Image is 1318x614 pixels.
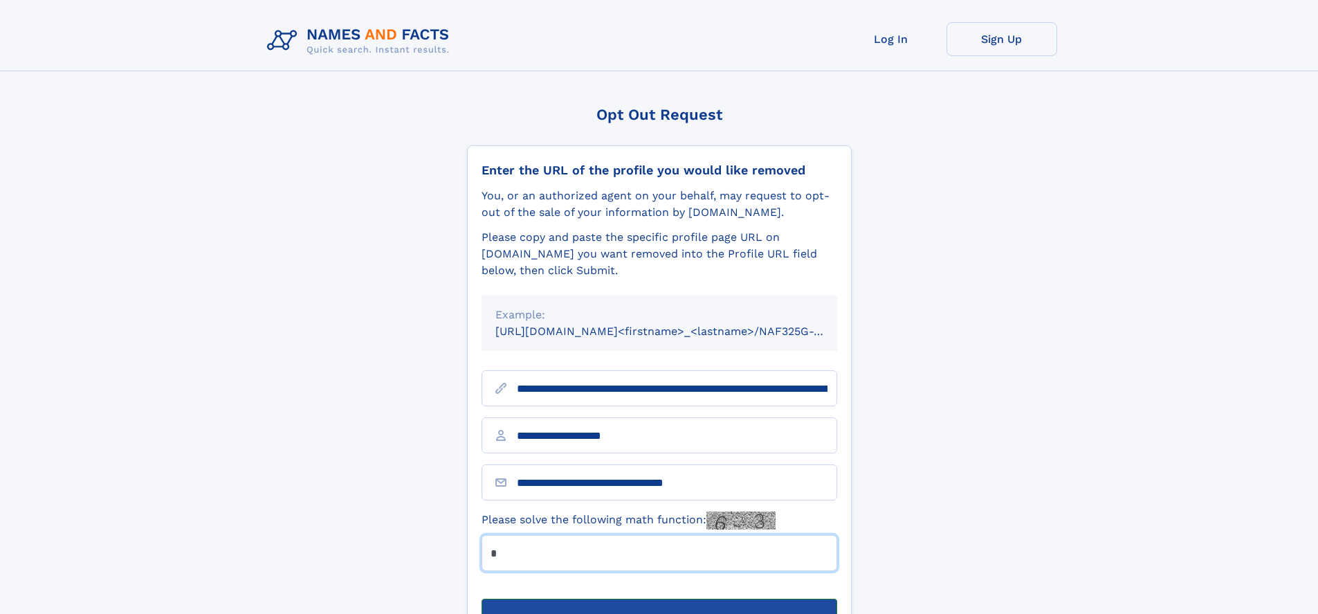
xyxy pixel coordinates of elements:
[262,22,461,60] img: Logo Names and Facts
[482,188,837,221] div: You, or an authorized agent on your behalf, may request to opt-out of the sale of your informatio...
[495,325,863,338] small: [URL][DOMAIN_NAME]<firstname>_<lastname>/NAF325G-xxxxxxxx
[495,307,823,323] div: Example:
[946,22,1057,56] a: Sign Up
[836,22,946,56] a: Log In
[482,512,776,530] label: Please solve the following math function:
[482,163,837,178] div: Enter the URL of the profile you would like removed
[482,229,837,279] div: Please copy and paste the specific profile page URL on [DOMAIN_NAME] you want removed into the Pr...
[467,106,852,123] div: Opt Out Request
